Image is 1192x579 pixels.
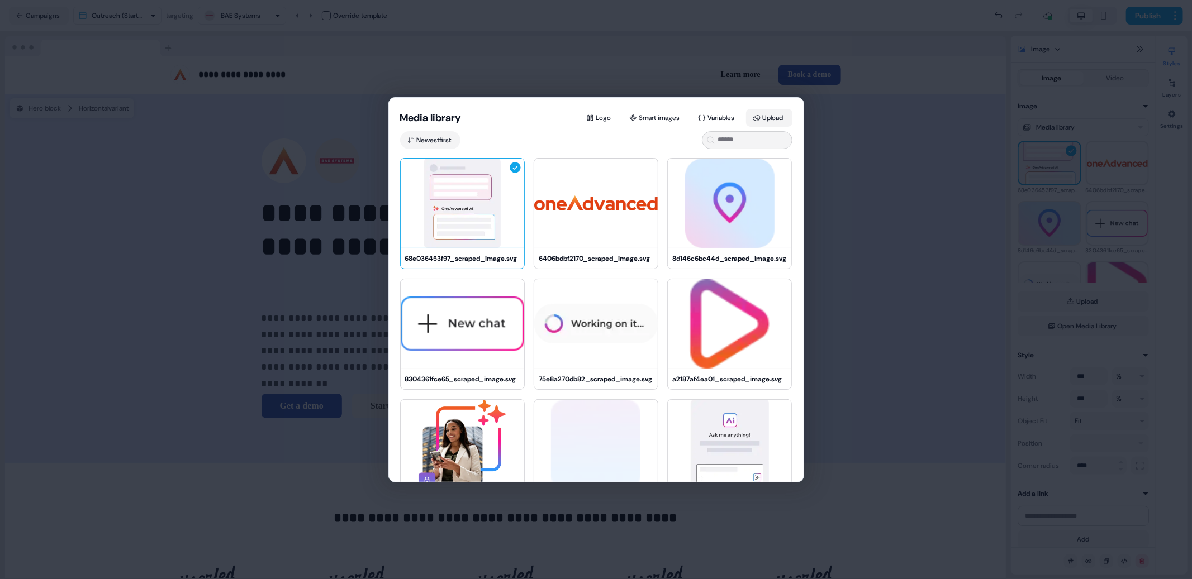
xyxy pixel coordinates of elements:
[668,279,791,369] img: a2187af4ea01_scraped_image.svg
[691,109,744,127] button: Variables
[539,374,653,385] div: 75e8a270db82_scraped_image.svg
[534,159,658,248] img: 6406bdbf2170_scraped_image.svg
[405,253,520,264] div: 68e036453f97_scraped_image.svg
[668,400,791,489] img: d2915526ab89_scraped_image.svg
[400,111,462,125] button: Media library
[400,131,460,149] button: Newestfirst
[580,109,620,127] button: Logo
[401,279,524,369] img: 8304361fce65_scraped_image.svg
[405,374,520,385] div: 8304361fce65_scraped_image.svg
[668,159,791,248] img: 8d146c6bc44d_scraped_image.svg
[672,374,787,385] div: a2187af4ea01_scraped_image.svg
[534,400,658,489] img: 4aba105fa0f3_scraped_image.svg
[539,253,653,264] div: 6406bdbf2170_scraped_image.svg
[401,400,524,489] img: cfbd8e49ab1d_scraped_image.webp
[534,279,658,369] img: 75e8a270db82_scraped_image.svg
[672,253,787,264] div: 8d146c6bc44d_scraped_image.svg
[746,109,792,127] button: Upload
[401,159,524,248] img: 68e036453f97_scraped_image.svg
[623,109,689,127] button: Smart images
